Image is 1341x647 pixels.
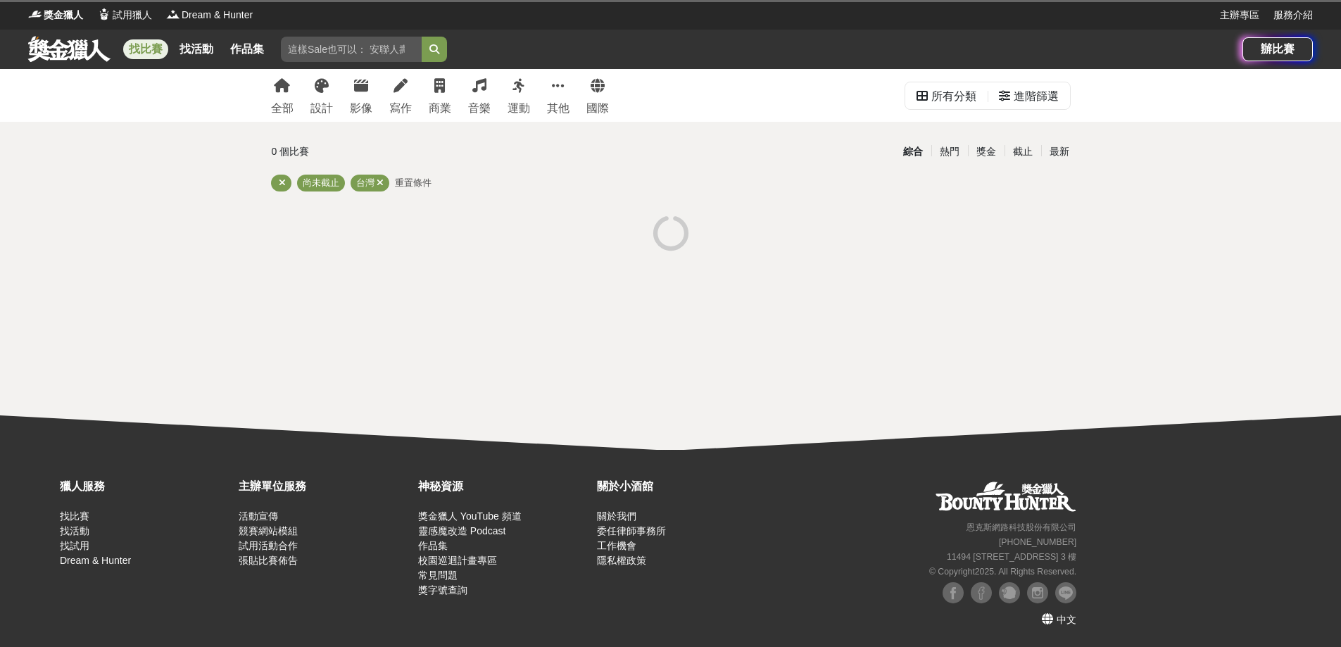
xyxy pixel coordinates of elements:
span: 重置條件 [395,177,432,188]
div: 綜合 [895,139,931,164]
a: 找活動 [174,39,219,59]
div: 全部 [271,100,294,117]
span: 試用獵人 [113,8,152,23]
a: 張貼比賽佈告 [239,555,298,566]
a: 服務介紹 [1273,8,1313,23]
div: 獎金 [968,139,1005,164]
small: [PHONE_NUMBER] [999,537,1076,547]
a: 商業 [429,69,451,122]
div: 商業 [429,100,451,117]
a: 主辦專區 [1220,8,1259,23]
input: 這樣Sale也可以： 安聯人壽創意銷售法募集 [281,37,422,62]
a: 試用活動合作 [239,540,298,551]
a: 找試用 [60,540,89,551]
div: 音樂 [468,100,491,117]
div: 其他 [547,100,569,117]
span: 獎金獵人 [44,8,83,23]
div: 寫作 [389,100,412,117]
a: 寫作 [389,69,412,122]
div: 所有分類 [931,82,976,111]
a: LogoDream & Hunter [166,8,253,23]
a: 靈感魔改造 Podcast [418,525,505,536]
a: 委任律師事務所 [597,525,666,536]
a: 競賽網站模組 [239,525,298,536]
a: 找活動 [60,525,89,536]
div: 主辦單位服務 [239,478,410,495]
a: 找比賽 [123,39,168,59]
a: 辦比賽 [1242,37,1313,61]
a: Logo獎金獵人 [28,8,83,23]
a: 全部 [271,69,294,122]
img: Facebook [971,582,992,603]
div: 神秘資源 [418,478,590,495]
img: LINE [1055,582,1076,603]
div: 國際 [586,100,609,117]
img: Logo [28,7,42,21]
div: 影像 [350,100,372,117]
div: 設計 [310,100,333,117]
a: 找比賽 [60,510,89,522]
a: 校園巡迴計畫專區 [418,555,497,566]
a: 設計 [310,69,333,122]
span: 台灣 [356,177,374,188]
div: 熱門 [931,139,968,164]
div: 運動 [508,100,530,117]
small: 恩克斯網路科技股份有限公司 [967,522,1076,532]
small: © Copyright 2025 . All Rights Reserved. [929,567,1076,577]
small: 11494 [STREET_ADDRESS] 3 樓 [947,552,1076,562]
div: 關於小酒館 [597,478,769,495]
div: 進階篩選 [1014,82,1059,111]
div: 獵人服務 [60,478,232,495]
a: 工作機會 [597,540,636,551]
span: 尚未截止 [303,177,339,188]
a: 獎金獵人 YouTube 頻道 [418,510,522,522]
a: 隱私權政策 [597,555,646,566]
span: Dream & Hunter [182,8,253,23]
a: 獎字號查詢 [418,584,467,596]
a: 影像 [350,69,372,122]
span: 中文 [1057,614,1076,625]
img: Facebook [943,582,964,603]
a: 國際 [586,69,609,122]
a: 作品集 [225,39,270,59]
a: 音樂 [468,69,491,122]
a: 其他 [547,69,569,122]
div: 截止 [1005,139,1041,164]
img: Plurk [999,582,1020,603]
a: 活動宣傳 [239,510,278,522]
a: Logo試用獵人 [97,8,152,23]
div: 最新 [1041,139,1078,164]
img: Logo [166,7,180,21]
img: Instagram [1027,582,1048,603]
div: 0 個比賽 [272,139,537,164]
a: Dream & Hunter [60,555,131,566]
a: 關於我們 [597,510,636,522]
a: 作品集 [418,540,448,551]
a: 常見問題 [418,570,458,581]
a: 運動 [508,69,530,122]
img: Logo [97,7,111,21]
